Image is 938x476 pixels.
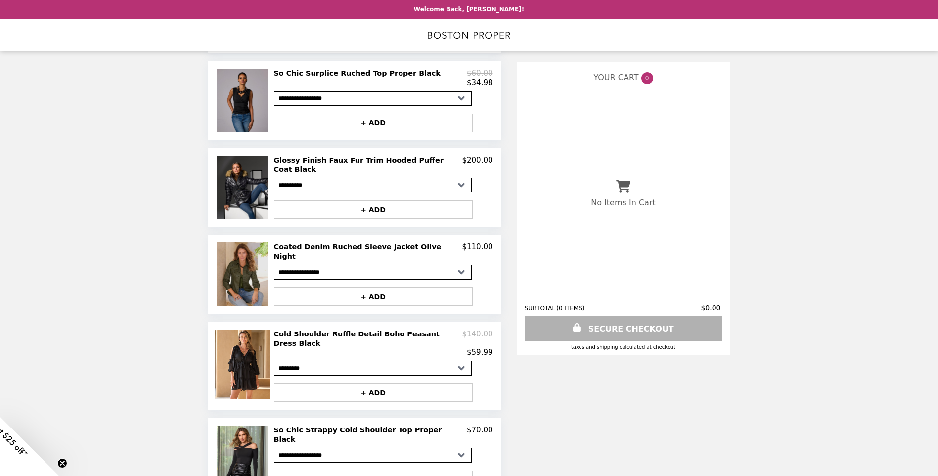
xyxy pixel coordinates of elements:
select: Select a product variant [274,448,472,463]
div: Taxes and Shipping calculated at checkout [525,344,722,350]
span: $0.00 [701,304,722,312]
h2: Coated Denim Ruched Sleeve Jacket Olive Night [274,242,462,261]
p: $34.98 [467,78,493,87]
button: + ADD [274,287,473,306]
select: Select a product variant [274,361,472,376]
h2: Cold Shoulder Ruffle Detail Boho Peasant Dress Black [274,330,462,348]
h2: So Chic Surplice Ruched Top Proper Black [274,69,445,78]
button: + ADD [274,200,473,219]
img: Brand Logo [428,25,511,45]
span: ( 0 ITEMS ) [556,305,584,312]
span: SUBTOTAL [525,305,557,312]
span: 0 [641,72,653,84]
h2: So Chic Strappy Cold Shoulder Top Proper Black [274,426,467,444]
img: Coated Denim Ruched Sleeve Jacket Olive Night [217,242,270,306]
img: So Chic Surplice Ruched Top Proper Black [217,69,270,132]
p: $70.00 [467,426,493,444]
h2: Glossy Finish Faux Fur Trim Hooded Puffer Coat Black [274,156,462,174]
p: Welcome Back, [PERSON_NAME]! [414,6,524,13]
p: No Items In Cart [591,198,655,207]
p: $140.00 [462,330,492,348]
img: Glossy Finish Faux Fur Trim Hooded Puffer Coat Black [217,156,270,219]
select: Select a product variant [274,265,472,280]
p: $59.99 [467,348,493,357]
p: $200.00 [462,156,492,174]
p: $60.00 [467,69,493,78]
button: + ADD [274,114,473,132]
p: $110.00 [462,242,492,261]
select: Select a product variant [274,178,472,192]
select: Select a product variant [274,91,472,106]
button: Close teaser [57,458,67,468]
button: + ADD [274,383,473,402]
img: Cold Shoulder Ruffle Detail Boho Peasant Dress Black [215,330,272,399]
span: YOUR CART [593,73,638,82]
